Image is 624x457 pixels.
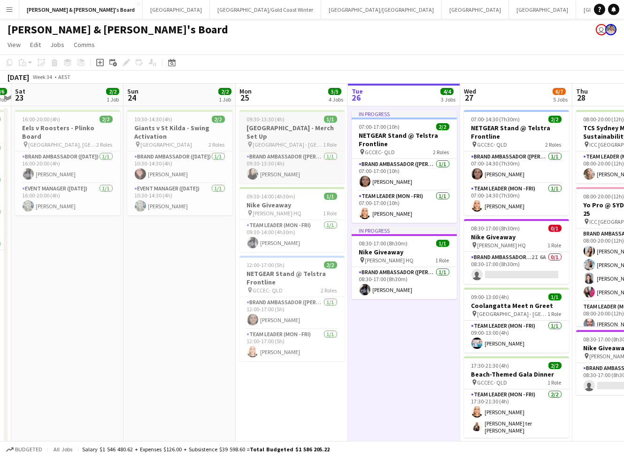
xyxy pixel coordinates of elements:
app-user-avatar: James Millard [596,24,607,35]
button: [GEOGRAPHIC_DATA] [442,0,509,19]
app-user-avatar: Arrence Torres [605,24,616,35]
div: Salary $1 546 480.62 + Expenses $126.00 + Subsistence $39 598.60 = [82,446,330,453]
span: All jobs [52,446,74,453]
button: [GEOGRAPHIC_DATA] [509,0,576,19]
span: Budgeted [15,446,42,453]
button: [GEOGRAPHIC_DATA]/Gold Coast Winter [210,0,321,19]
button: [GEOGRAPHIC_DATA] [143,0,210,19]
button: [PERSON_NAME] & [PERSON_NAME]'s Board [19,0,143,19]
span: Total Budgeted $1 586 205.22 [250,446,330,453]
button: [GEOGRAPHIC_DATA]/[GEOGRAPHIC_DATA] [321,0,442,19]
button: Budgeted [5,444,44,455]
